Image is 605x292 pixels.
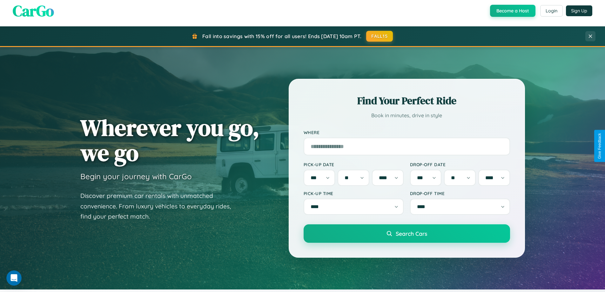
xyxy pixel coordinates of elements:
label: Pick-up Date [304,162,404,167]
button: Search Cars [304,224,510,243]
label: Drop-off Date [410,162,510,167]
h3: Begin your journey with CarGo [80,172,192,181]
h2: Find Your Perfect Ride [304,94,510,108]
span: Fall into savings with 15% off for all users! Ends [DATE] 10am PT. [202,33,361,39]
p: Discover premium car rentals with unmatched convenience. From luxury vehicles to everyday rides, ... [80,191,239,222]
button: FALL15 [366,31,393,42]
span: Search Cars [396,230,427,237]
label: Drop-off Time [410,191,510,196]
button: Become a Host [490,5,535,17]
button: Sign Up [566,5,592,16]
label: Where [304,130,510,135]
iframe: Intercom live chat [6,270,22,286]
button: Login [540,5,563,17]
p: Book in minutes, drive in style [304,111,510,120]
label: Pick-up Time [304,191,404,196]
span: CarGo [13,0,54,21]
h1: Wherever you go, we go [80,115,259,165]
div: Give Feedback [597,133,602,159]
